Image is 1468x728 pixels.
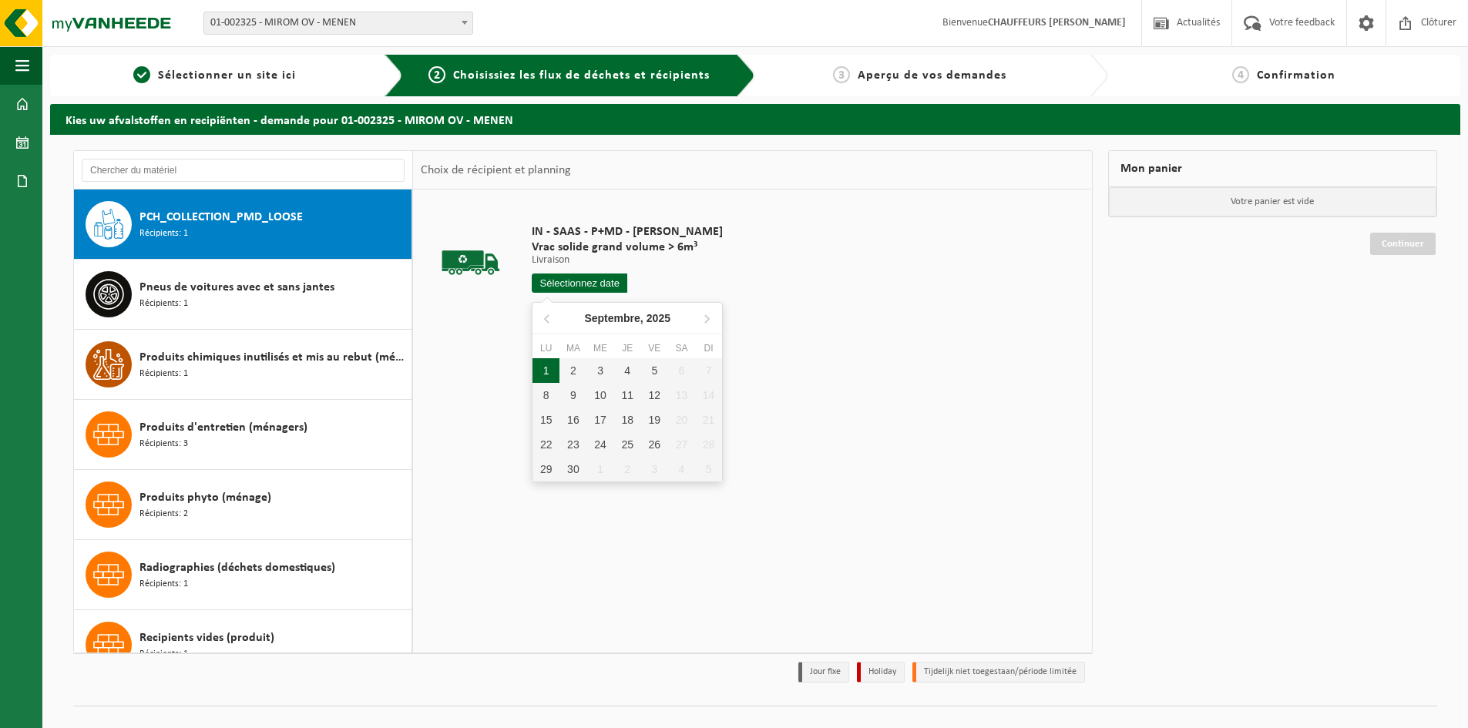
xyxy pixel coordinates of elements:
div: 18 [614,408,641,432]
span: Aperçu de vos demandes [858,69,1006,82]
i: 2025 [647,313,670,324]
div: Mon panier [1108,150,1438,187]
div: Sa [668,341,695,356]
button: Recipients vides (produit) Récipients: 1 [74,610,412,680]
div: 1 [586,457,613,481]
span: 2 [428,66,445,83]
div: Choix de récipient et planning [413,151,579,190]
span: Récipients: 2 [139,507,188,522]
span: Produits phyto (ménage) [139,488,271,507]
span: Récipients: 1 [139,577,188,592]
div: 16 [559,408,586,432]
div: 5 [641,358,668,383]
span: Récipients: 1 [139,367,188,381]
span: Confirmation [1257,69,1335,82]
span: IN - SAAS - P+MD - [PERSON_NAME] [532,224,723,240]
a: 1Sélectionner un site ici [58,66,372,85]
div: Lu [532,341,559,356]
div: 25 [614,432,641,457]
span: Récipients: 1 [139,297,188,311]
div: Me [586,341,613,356]
div: Septembre, [578,306,677,330]
div: 1 [532,358,559,383]
input: Chercher du matériel [82,159,405,182]
div: 2 [614,457,641,481]
div: Ve [641,341,668,356]
button: Radiographies (déchets domestiques) Récipients: 1 [74,540,412,610]
div: 2 [559,358,586,383]
div: 11 [614,383,641,408]
div: 12 [641,383,668,408]
span: Récipients: 1 [139,647,188,662]
span: 3 [833,66,850,83]
input: Sélectionnez date [532,273,627,293]
li: Jour fixe [798,662,849,683]
div: 26 [641,432,668,457]
div: 17 [586,408,613,432]
div: 22 [532,432,559,457]
span: 1 [133,66,150,83]
span: Produits d'entretien (ménagers) [139,418,307,437]
div: 15 [532,408,559,432]
span: Recipients vides (produit) [139,629,274,647]
div: 8 [532,383,559,408]
button: Produits chimiques inutilisés et mis au rebut (ménages) Récipients: 1 [74,330,412,400]
span: Récipients: 1 [139,226,188,241]
span: Sélectionner un site ici [158,69,296,82]
span: Récipients: 3 [139,437,188,451]
div: Di [695,341,722,356]
span: Choisissiez les flux de déchets et récipients [453,69,710,82]
div: 9 [559,383,586,408]
div: Je [614,341,641,356]
button: Produits d'entretien (ménagers) Récipients: 3 [74,400,412,470]
span: Radiographies (déchets domestiques) [139,559,335,577]
h2: Kies uw afvalstoffen en recipiënten - demande pour 01-002325 - MIROM OV - MENEN [50,104,1460,134]
div: Ma [559,341,586,356]
div: 3 [586,358,613,383]
div: 30 [559,457,586,481]
span: 4 [1232,66,1249,83]
li: Holiday [857,662,905,683]
span: Produits chimiques inutilisés et mis au rebut (ménages) [139,348,408,367]
div: 24 [586,432,613,457]
p: Livraison [532,255,723,266]
button: PCH_COLLECTION_PMD_LOOSE Récipients: 1 [74,190,412,260]
span: Pneus de voitures avec et sans jantes [139,278,334,297]
button: Pneus de voitures avec et sans jantes Récipients: 1 [74,260,412,330]
div: 4 [614,358,641,383]
li: Tijdelijk niet toegestaan/période limitée [912,662,1085,683]
span: Vrac solide grand volume > 6m³ [532,240,723,255]
div: 29 [532,457,559,481]
span: 01-002325 - MIROM OV - MENEN [203,12,473,35]
a: Continuer [1370,233,1436,255]
strong: CHAUFFEURS [PERSON_NAME] [988,17,1126,29]
div: 10 [586,383,613,408]
p: Votre panier est vide [1109,187,1437,216]
div: 3 [641,457,668,481]
div: 19 [641,408,668,432]
span: 01-002325 - MIROM OV - MENEN [204,12,472,34]
button: Produits phyto (ménage) Récipients: 2 [74,470,412,540]
div: 23 [559,432,586,457]
span: PCH_COLLECTION_PMD_LOOSE [139,208,303,226]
